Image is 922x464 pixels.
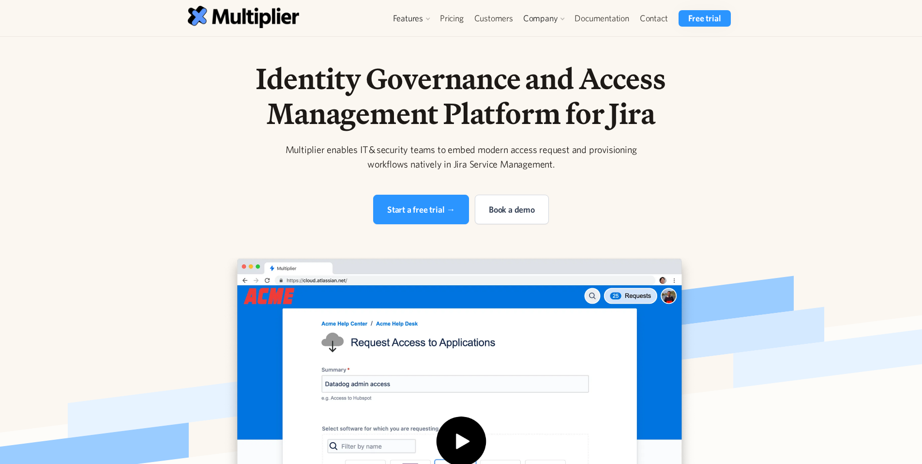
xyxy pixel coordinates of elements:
a: Free trial [679,10,730,27]
div: Company [518,10,570,27]
div: Features [393,13,423,24]
div: Features [388,10,435,27]
a: Contact [635,10,673,27]
div: Start a free trial → [387,203,455,216]
a: Documentation [569,10,634,27]
a: Book a demo [475,195,549,224]
h1: Identity Governance and Access Management Platform for Jira [213,61,709,131]
div: Book a demo [489,203,535,216]
a: Customers [469,10,518,27]
div: Company [523,13,558,24]
a: Pricing [435,10,469,27]
div: Multiplier enables IT & security teams to embed modern access request and provisioning workflows ... [275,142,647,171]
a: Start a free trial → [373,195,469,224]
